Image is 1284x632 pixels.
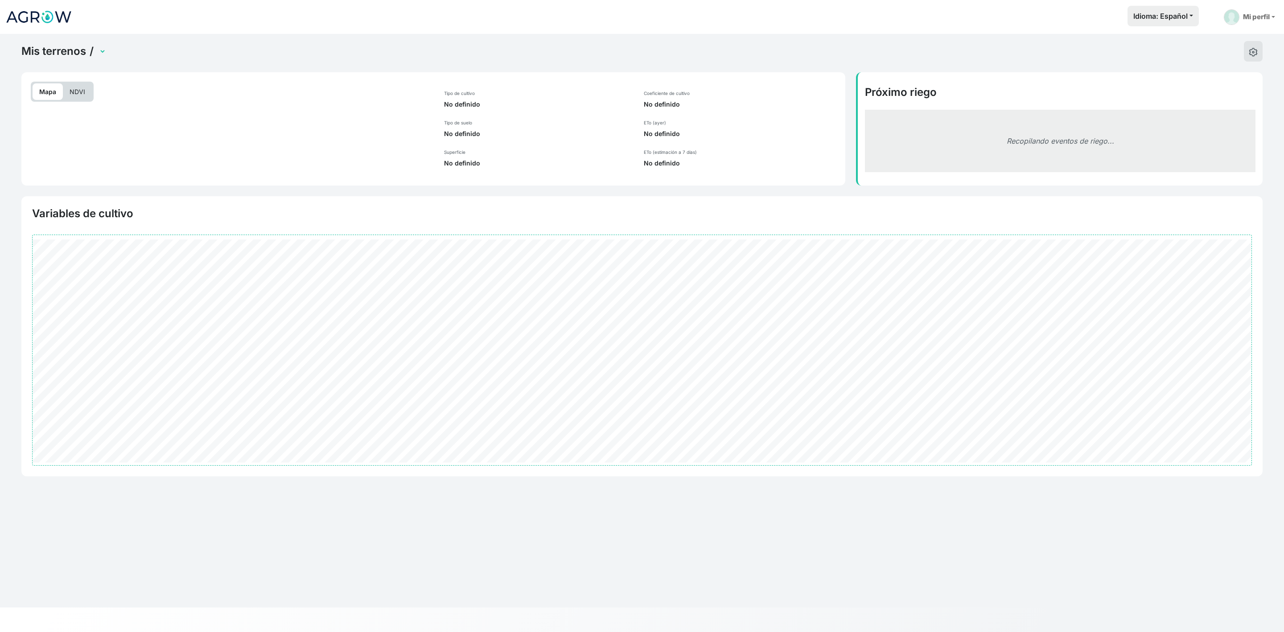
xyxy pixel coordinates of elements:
[21,45,86,58] a: Mis terrenos
[1249,48,1258,57] img: edit
[97,45,106,58] select: Terrain Selector
[444,159,633,168] p: No definido
[90,45,94,58] span: /
[644,120,838,126] p: ETo (ayer)
[644,129,838,138] p: No definido
[444,149,633,155] p: Superficie
[1220,6,1279,29] a: Mi perfil
[1128,6,1199,26] button: Idioma: Español
[644,100,838,109] p: No definido
[444,129,633,138] p: No definido
[63,83,92,100] p: NDVI
[5,6,72,28] img: Agrow Analytics
[32,207,133,220] h4: Variables de cultivo
[444,100,633,109] p: No definido
[1007,136,1114,145] em: Recopilando eventos de riego...
[33,240,1251,465] ejs-chart: . Syncfusion interactive chart.
[644,149,838,155] p: ETo (estimación a 7 días)
[865,86,1255,99] h4: Próximo riego
[444,120,633,126] p: Tipo de suelo
[644,159,838,168] p: No definido
[644,90,838,96] p: Coeficiente de cultivo
[33,83,63,100] p: Mapa
[444,90,633,96] p: Tipo de cultivo
[1224,9,1239,25] img: User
